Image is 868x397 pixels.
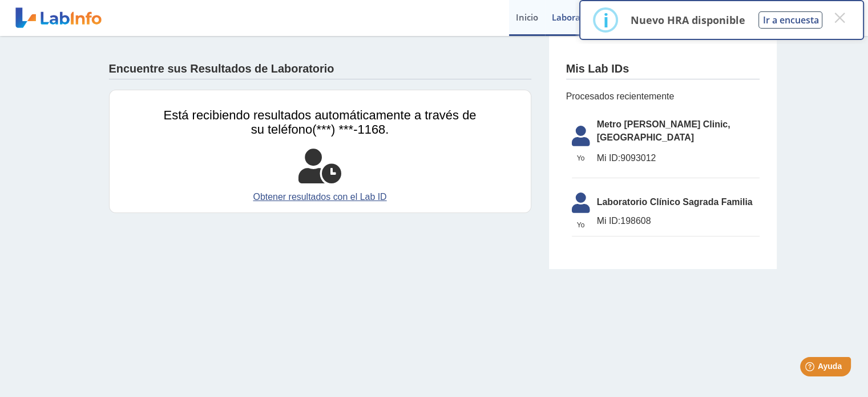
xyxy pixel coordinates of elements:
span: Laboratorio Clínico Sagrada Familia [597,195,760,209]
button: Ir a encuesta [758,11,822,29]
div: i [603,10,608,30]
p: Nuevo HRA disponible [630,13,745,27]
span: Yo [565,153,597,163]
h4: Encuentre sus Resultados de Laboratorio [109,62,334,76]
h4: Mis Lab IDs [566,62,629,76]
button: Close this dialog [829,7,850,28]
span: 198608 [597,214,760,228]
iframe: Help widget launcher [766,352,855,384]
span: Mi ID: [597,153,621,163]
span: 9093012 [597,151,760,165]
span: Metro [PERSON_NAME] Clinic, [GEOGRAPHIC_DATA] [597,118,760,145]
span: Mi ID: [597,216,621,226]
span: Está recibiendo resultados automáticamente a través de su teléfono [164,108,477,137]
span: Procesados recientemente [566,90,760,103]
a: Obtener resultados con el Lab ID [164,190,477,204]
span: Yo [565,220,597,230]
